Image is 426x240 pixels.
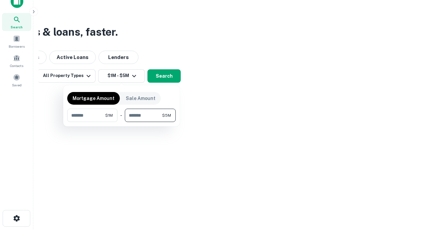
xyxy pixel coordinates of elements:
[73,95,114,102] p: Mortgage Amount
[120,109,122,122] div: -
[393,187,426,219] iframe: Chat Widget
[126,95,155,102] p: Sale Amount
[162,112,171,118] span: $5M
[105,112,113,118] span: $1M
